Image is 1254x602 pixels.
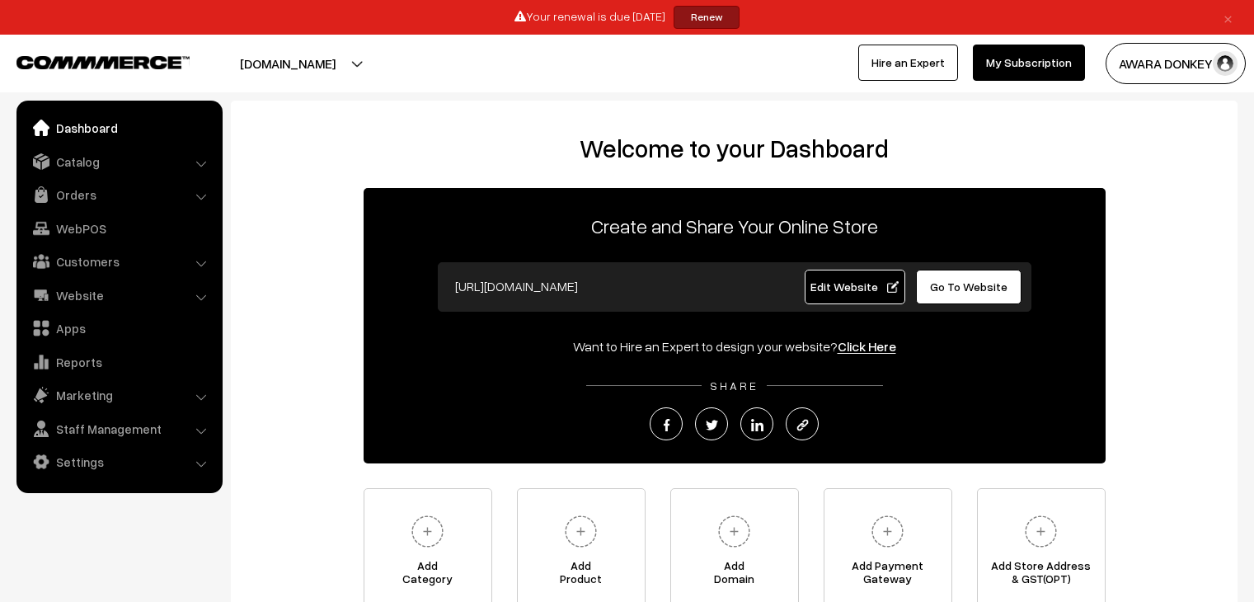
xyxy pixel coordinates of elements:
span: Add Category [364,559,491,592]
div: Your renewal is due [DATE] [6,6,1248,29]
a: My Subscription [973,45,1085,81]
span: Add Product [518,559,645,592]
a: Apps [21,313,217,343]
p: Create and Share Your Online Store [364,211,1106,241]
a: × [1217,7,1239,27]
h2: Welcome to your Dashboard [247,134,1221,163]
a: COMMMERCE [16,51,161,71]
a: WebPOS [21,214,217,243]
a: Marketing [21,380,217,410]
a: Catalog [21,147,217,176]
a: Reports [21,347,217,377]
a: Go To Website [916,270,1022,304]
a: Website [21,280,217,310]
span: Add Store Address & GST(OPT) [978,559,1105,592]
div: Want to Hire an Expert to design your website? [364,336,1106,356]
a: Renew [674,6,740,29]
a: Hire an Expert [858,45,958,81]
button: AWARA DONKEY [1106,43,1246,84]
span: Add Domain [671,559,798,592]
img: plus.svg [1018,509,1064,554]
span: Edit Website [810,280,899,294]
img: plus.svg [865,509,910,554]
a: Settings [21,447,217,477]
a: Click Here [838,338,896,355]
img: plus.svg [712,509,757,554]
a: Customers [21,247,217,276]
a: Edit Website [805,270,905,304]
a: Staff Management [21,414,217,444]
img: plus.svg [558,509,604,554]
span: SHARE [702,379,767,393]
a: Dashboard [21,113,217,143]
span: Go To Website [930,280,1007,294]
a: Orders [21,180,217,209]
img: user [1213,51,1238,76]
img: plus.svg [405,509,450,554]
button: [DOMAIN_NAME] [182,43,393,84]
span: Add Payment Gateway [824,559,951,592]
img: COMMMERCE [16,56,190,68]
